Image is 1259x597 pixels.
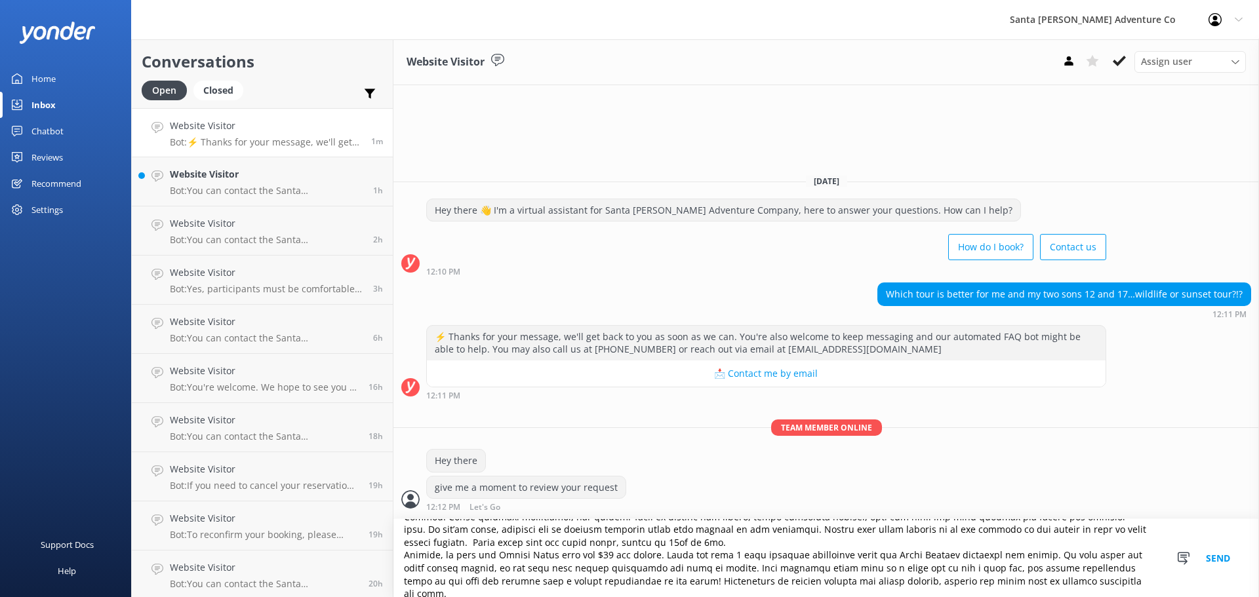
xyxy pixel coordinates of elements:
[193,83,250,97] a: Closed
[427,199,1020,221] div: Hey there 👋 I'm a virtual assistant for Santa [PERSON_NAME] Adventure Company, here to answer you...
[132,256,393,305] a: Website VisitorBot:Yes, participants must be comfortable swimming in the ocean for kayaking tours...
[31,170,81,197] div: Recommend
[31,144,63,170] div: Reviews
[427,476,626,499] div: give me a moment to review your request
[369,480,383,491] span: 04:34pm 11-Aug-2025 (UTC -07:00) America/Tijuana
[31,66,56,92] div: Home
[170,364,359,378] h4: Website Visitor
[426,503,460,512] strong: 12:12 PM
[373,283,383,294] span: 08:45am 12-Aug-2025 (UTC -07:00) America/Tijuana
[1141,54,1192,69] span: Assign user
[170,265,363,280] h4: Website Visitor
[132,108,393,157] a: Website VisitorBot:⚡ Thanks for your message, we'll get back to you as soon as we can. You're als...
[1134,51,1246,72] div: Assign User
[142,81,187,100] div: Open
[170,119,361,133] h4: Website Visitor
[170,462,359,476] h4: Website Visitor
[426,267,1106,276] div: 12:10pm 12-Aug-2025 (UTC -07:00) America/Tijuana
[132,403,393,452] a: Website VisitorBot:You can contact the Santa [PERSON_NAME] Adventure Co. team at [PHONE_NUMBER], ...
[170,511,359,526] h4: Website Visitor
[373,234,383,245] span: 09:57am 12-Aug-2025 (UTC -07:00) America/Tijuana
[427,450,485,472] div: Hey there
[426,392,460,400] strong: 12:11 PM
[771,419,882,436] span: Team member online
[31,118,64,144] div: Chatbot
[948,234,1033,260] button: How do I book?
[170,381,359,393] p: Bot: You're welcome. We hope to see you at [GEOGRAPHIC_DATA][PERSON_NAME] Adventure Co. soon!
[369,578,383,589] span: 04:12pm 11-Aug-2025 (UTC -07:00) America/Tijuana
[1040,234,1106,260] button: Contact us
[170,283,363,295] p: Bot: Yes, participants must be comfortable swimming in the ocean for kayaking tours. They should ...
[170,480,359,491] p: Bot: If you need to cancel your reservation, please contact the Santa [PERSON_NAME] Adventure Co....
[170,332,363,344] p: Bot: You can contact the Santa [PERSON_NAME] Adventure Co. team at [PHONE_NUMBER], or by emailing...
[371,136,383,147] span: 12:11pm 12-Aug-2025 (UTC -07:00) America/Tijuana
[427,326,1106,360] div: ⚡ Thanks for your message, we'll get back to you as soon as we can. You're also welcome to keep m...
[142,83,193,97] a: Open
[407,54,485,71] h3: Website Visitor
[369,381,383,393] span: 07:15pm 11-Aug-2025 (UTC -07:00) America/Tijuana
[1193,519,1243,597] button: Send
[393,519,1259,597] textarea: Lo ip do si amet consectetu! Adi Elitsed Doeiu Tempo Inci utla et $945 dol magnaa. En admi ve Qui...
[170,560,359,575] h4: Website Visitor
[132,305,393,354] a: Website VisitorBot:You can contact the Santa [PERSON_NAME] Adventure Co. team at [PHONE_NUMBER], ...
[170,185,363,197] p: Bot: You can contact the Santa [PERSON_NAME] Adventure Co. team at [PHONE_NUMBER], or by emailing...
[373,332,383,343] span: 06:12am 12-Aug-2025 (UTC -07:00) America/Tijuana
[132,206,393,256] a: Website VisitorBot:You can contact the Santa [PERSON_NAME] Adventure Co. team at [PHONE_NUMBER], ...
[806,176,847,187] span: [DATE]
[132,452,393,501] a: Website VisitorBot:If you need to cancel your reservation, please contact the Santa [PERSON_NAME]...
[58,558,76,584] div: Help
[132,157,393,206] a: Website VisitorBot:You can contact the Santa [PERSON_NAME] Adventure Co. team at [PHONE_NUMBER], ...
[41,531,94,558] div: Support Docs
[369,529,383,540] span: 04:32pm 11-Aug-2025 (UTC -07:00) America/Tijuana
[170,216,363,231] h4: Website Visitor
[170,431,359,442] p: Bot: You can contact the Santa [PERSON_NAME] Adventure Co. team at [PHONE_NUMBER], or by emailing...
[170,413,359,427] h4: Website Visitor
[170,578,359,590] p: Bot: You can contact the Santa [PERSON_NAME] Adventure Co. team at [PHONE_NUMBER], or by emailing...
[369,431,383,442] span: 05:45pm 11-Aug-2025 (UTC -07:00) America/Tijuana
[193,81,243,100] div: Closed
[31,92,56,118] div: Inbox
[132,501,393,550] a: Website VisitorBot:To reconfirm your booking, please email our office at [EMAIL_ADDRESS][DOMAIN_N...
[427,360,1106,387] button: 📩 Contact me by email
[132,354,393,403] a: Website VisitorBot:You're welcome. We hope to see you at [GEOGRAPHIC_DATA][PERSON_NAME] Adventure...
[1212,311,1247,318] strong: 12:11 PM
[878,283,1250,305] div: Which tour is better for me and my two sons 12 and 17…wildlife or sunset tour?!?
[20,22,95,43] img: yonder-white-logo.png
[470,503,500,512] span: Let's Go
[170,167,363,182] h4: Website Visitor
[426,391,1106,400] div: 12:11pm 12-Aug-2025 (UTC -07:00) America/Tijuana
[426,502,626,512] div: 12:12pm 12-Aug-2025 (UTC -07:00) America/Tijuana
[170,136,361,148] p: Bot: ⚡ Thanks for your message, we'll get back to you as soon as we can. You're also welcome to k...
[373,185,383,196] span: 10:50am 12-Aug-2025 (UTC -07:00) America/Tijuana
[170,234,363,246] p: Bot: You can contact the Santa [PERSON_NAME] Adventure Co. team at [PHONE_NUMBER], or by emailing...
[170,315,363,329] h4: Website Visitor
[170,529,359,541] p: Bot: To reconfirm your booking, please email our office at [EMAIL_ADDRESS][DOMAIN_NAME] or call u...
[426,268,460,276] strong: 12:10 PM
[877,309,1251,318] div: 12:11pm 12-Aug-2025 (UTC -07:00) America/Tijuana
[31,197,63,223] div: Settings
[142,49,383,74] h2: Conversations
